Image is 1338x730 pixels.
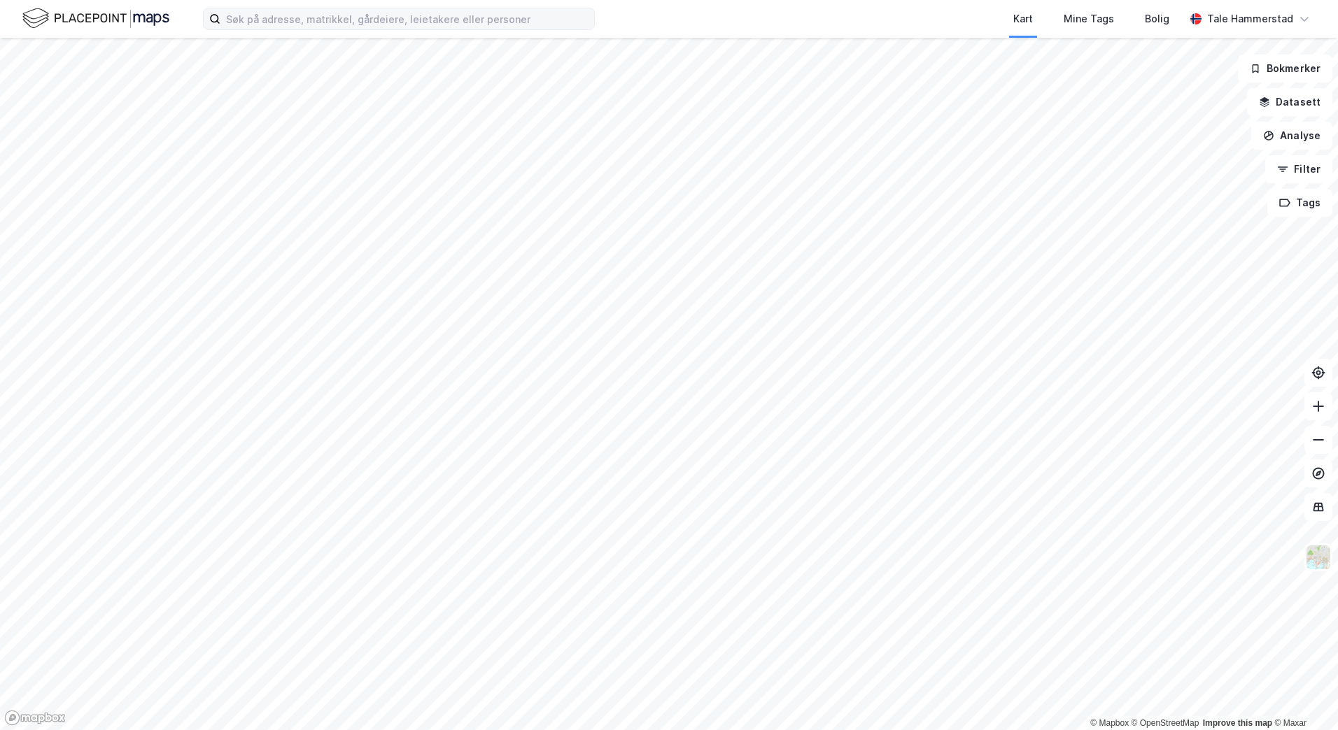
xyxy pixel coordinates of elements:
a: OpenStreetMap [1132,718,1199,728]
a: Improve this map [1203,718,1272,728]
div: Kontrollprogram for chat [1268,663,1338,730]
div: Mine Tags [1064,10,1114,27]
img: logo.f888ab2527a4732fd821a326f86c7f29.svg [22,6,169,31]
div: Bolig [1145,10,1169,27]
button: Datasett [1247,88,1332,116]
div: Kart [1013,10,1033,27]
a: Mapbox homepage [4,710,66,726]
button: Filter [1265,155,1332,183]
button: Analyse [1251,122,1332,150]
button: Tags [1267,189,1332,217]
a: Mapbox [1090,718,1129,728]
div: Tale Hammerstad [1207,10,1293,27]
img: Z [1305,544,1332,571]
iframe: Chat Widget [1268,663,1338,730]
input: Søk på adresse, matrikkel, gårdeiere, leietakere eller personer [220,8,594,29]
button: Bokmerker [1238,55,1332,83]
